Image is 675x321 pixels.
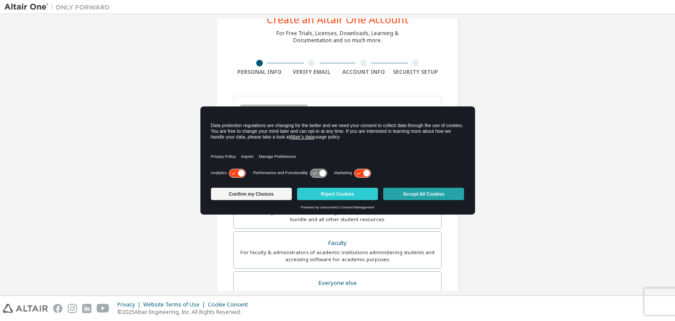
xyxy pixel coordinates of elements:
[117,301,143,308] div: Privacy
[239,209,436,223] div: For currently enrolled students looking to access the free Altair Student Edition bundle and all ...
[117,308,253,316] p: © 2025 Altair Engineering, Inc. All Rights Reserved.
[239,289,436,303] div: For individuals, businesses and everyone else looking to try Altair software and explore our prod...
[68,304,77,313] img: instagram.svg
[143,301,208,308] div: Website Terms of Use
[208,301,253,308] div: Cookie Consent
[390,69,442,76] div: Security Setup
[276,30,399,44] div: For Free Trials, Licenses, Downloads, Learning & Documentation and so much more.
[337,69,390,76] div: Account Info
[82,304,91,313] img: linkedin.svg
[233,69,286,76] div: Personal Info
[239,277,436,289] div: Everyone else
[3,304,48,313] img: altair_logo.svg
[239,249,436,263] div: For faculty & administrators of academic institutions administering students and accessing softwa...
[97,304,109,313] img: youtube.svg
[267,14,409,25] div: Create an Altair One Account
[239,237,436,249] div: Faculty
[4,3,114,11] img: Altair One
[286,69,338,76] div: Verify Email
[53,304,62,313] img: facebook.svg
